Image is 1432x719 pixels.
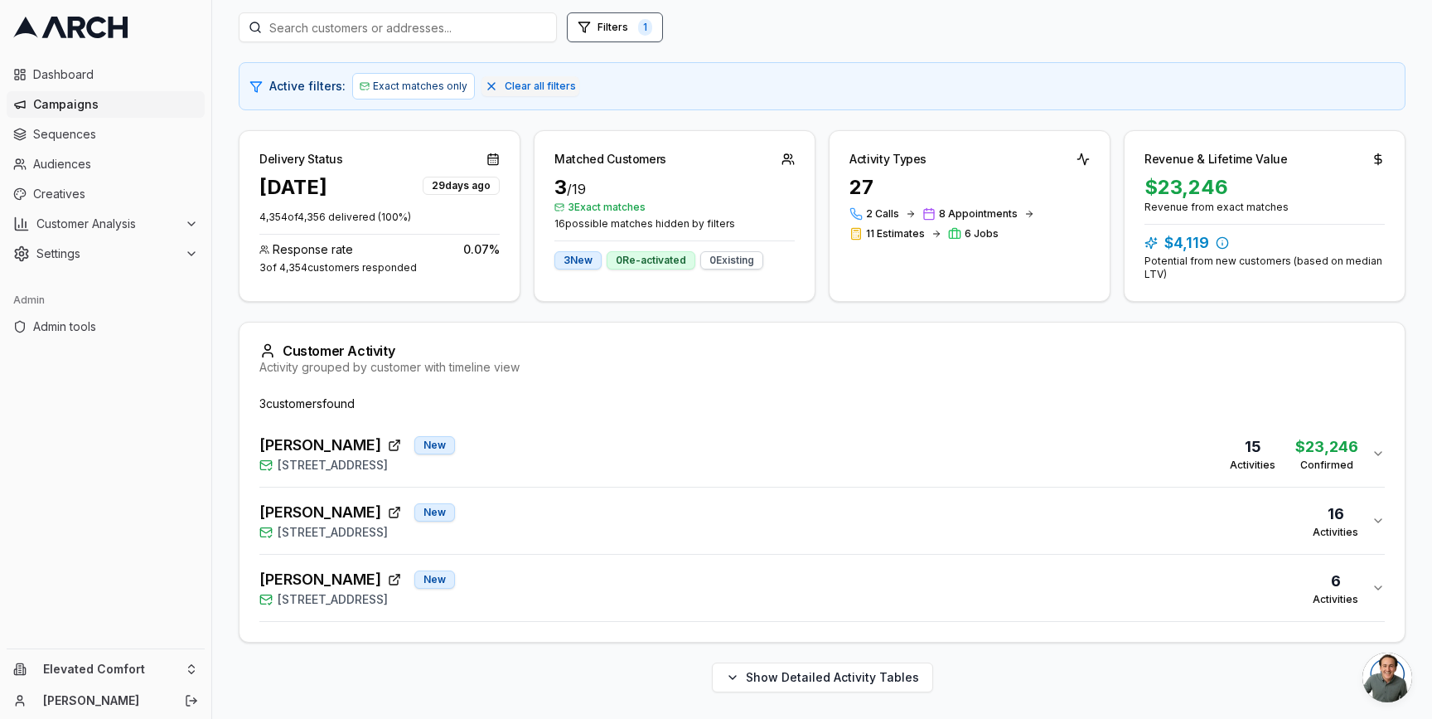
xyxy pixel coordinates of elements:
span: 11 Estimates [866,227,925,240]
span: 1 [638,19,652,36]
div: Admin [7,287,205,313]
div: Activity grouped by customer with timeline view [259,359,1385,376]
input: Search customers or addresses... [239,12,557,42]
div: Potential from new customers (based on median LTV) [1144,255,1385,281]
div: 0 Re-activated [607,251,695,270]
span: 2 Calls [866,207,899,221]
span: 3 Exact matches [554,201,795,214]
button: Log out [180,689,203,712]
a: Sequences [7,121,205,148]
span: 8 Appointments [939,207,1018,221]
span: [PERSON_NAME] [259,501,381,524]
span: [STREET_ADDRESS] [278,591,388,608]
span: Elevated Comfort [43,662,178,677]
div: New [414,436,455,454]
div: 6 [1313,570,1358,593]
a: [PERSON_NAME] [43,692,167,709]
button: [PERSON_NAME]New[STREET_ADDRESS]15Activities$23,246Confirmed [259,420,1385,487]
div: $4,119 [1144,231,1385,255]
span: Admin tools [33,318,198,335]
span: [PERSON_NAME] [259,568,381,591]
a: Open chat [1362,653,1412,702]
div: Customer Activity [259,342,1385,359]
a: Creatives [7,181,205,207]
div: 3 [554,174,795,201]
button: [PERSON_NAME]New[STREET_ADDRESS]6Activities [259,555,1385,621]
button: Show Detailed Activity Tables [712,663,933,692]
p: 4,354 of 4,356 delivered ( 100 %) [259,211,500,224]
span: [STREET_ADDRESS] [278,457,388,474]
button: Elevated Comfort [7,656,205,683]
div: Matched Customers [554,151,666,168]
button: Open filters (1 active) [567,12,663,42]
div: 3 New [554,251,602,270]
button: Clear all filters [481,76,579,96]
span: 0.07 % [463,241,500,258]
button: 29days ago [423,174,500,195]
a: Admin tools [7,313,205,340]
span: [PERSON_NAME] [259,434,381,457]
span: Dashboard [33,66,198,83]
a: Campaigns [7,91,205,118]
a: Audiences [7,151,205,177]
div: Delivery Status [259,151,343,168]
div: Activities [1313,526,1358,539]
span: Settings [36,245,178,262]
span: Sequences [33,126,198,143]
div: [DATE] [259,174,327,201]
a: Dashboard [7,61,205,88]
button: [PERSON_NAME]New[STREET_ADDRESS]16Activities [259,488,1385,554]
div: Activities [1313,593,1358,606]
span: Creatives [33,186,198,202]
span: Customer Analysis [36,216,178,232]
div: 15 [1230,435,1275,459]
span: Audiences [33,156,198,172]
button: Customer Analysis [7,211,205,237]
div: Confirmed [1295,459,1358,472]
div: 27 [849,174,1090,201]
button: Settings [7,240,205,267]
span: Clear all filters [505,80,576,93]
div: Activity Types [849,151,926,168]
div: 3 of 4,354 customers responded [259,261,500,274]
div: Activities [1230,459,1275,472]
div: Revenue from exact matches [1144,201,1385,214]
div: $23,246 [1295,435,1358,459]
span: Campaigns [33,96,198,113]
div: 0 Existing [700,251,763,270]
div: Revenue & Lifetime Value [1144,151,1288,168]
span: Active filters: [269,78,346,95]
span: / 19 [567,181,586,197]
div: $23,246 [1144,174,1385,201]
span: 6 Jobs [965,227,999,240]
span: [STREET_ADDRESS] [278,524,388,541]
span: Exact matches only [373,80,467,93]
div: New [414,503,455,522]
div: 3 customer s found [259,396,1385,412]
span: 16 possible matches hidden by filters [554,217,795,231]
span: Response rate [273,241,353,258]
div: New [414,571,455,589]
div: 16 [1313,503,1358,526]
div: 29 days ago [423,177,500,195]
